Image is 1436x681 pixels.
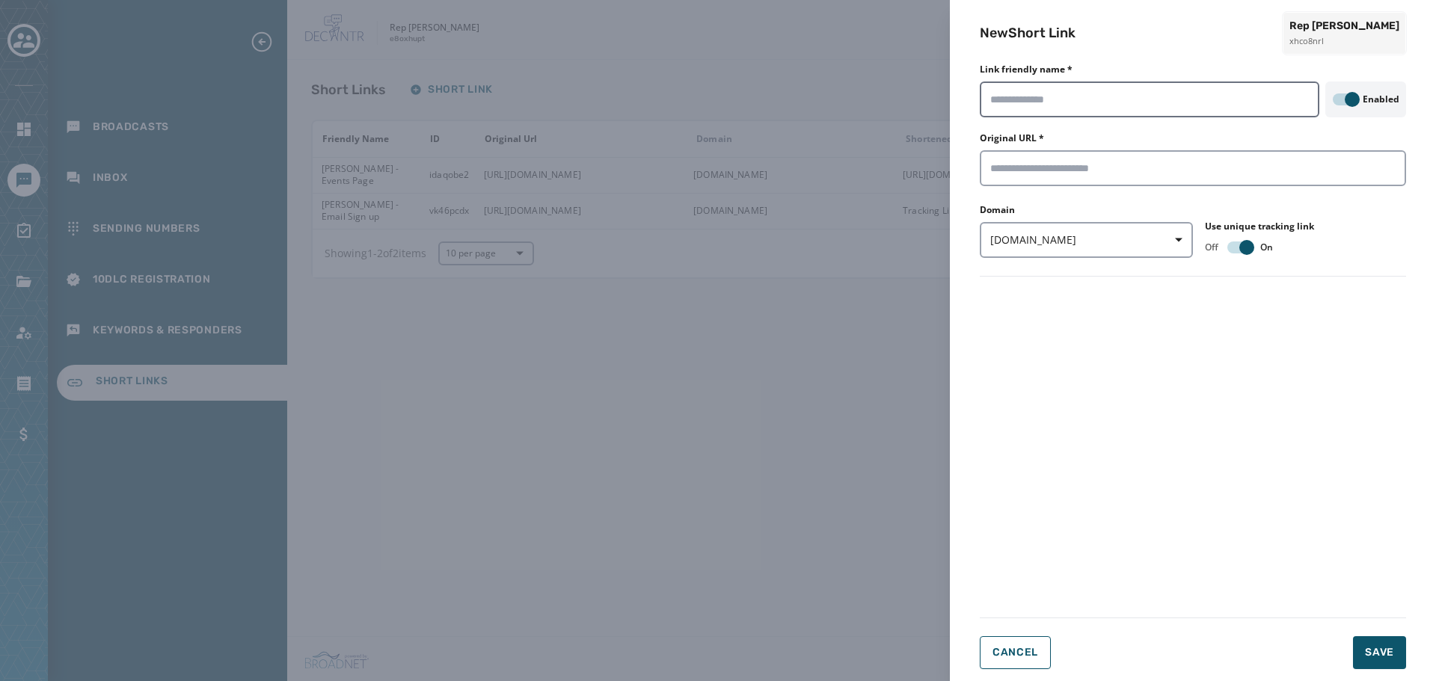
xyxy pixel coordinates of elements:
[1353,636,1406,669] button: Save
[980,222,1193,258] button: [DOMAIN_NAME]
[980,204,1193,216] label: Domain
[980,132,1044,144] label: Original URL *
[980,636,1051,669] button: Cancel
[1289,35,1399,48] span: xhco8nrl
[980,22,1076,43] h2: New Short Link
[990,232,1182,247] span: [DOMAIN_NAME]
[1289,19,1399,34] span: Rep [PERSON_NAME]
[992,647,1038,659] span: Cancel
[1260,241,1273,253] span: On
[1205,241,1218,253] span: Off
[980,64,1073,76] label: Link friendly name *
[1205,221,1314,232] label: Use unique tracking link
[1365,645,1394,660] span: Save
[1363,93,1399,105] label: Enabled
